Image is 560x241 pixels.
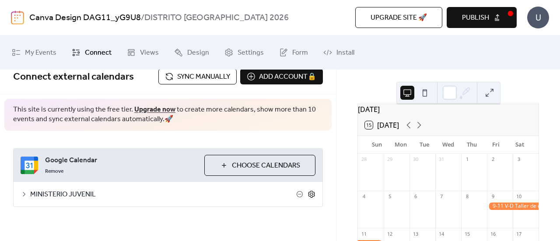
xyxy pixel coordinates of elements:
button: Upgrade site 🚀 [355,7,442,28]
span: Upgrade site 🚀 [371,13,427,23]
a: My Events [5,39,63,66]
a: Design [168,39,216,66]
div: 17 [515,231,522,237]
span: Google Calendar [45,155,197,166]
span: Install [336,46,354,60]
div: 3 [515,156,522,163]
span: Design [187,46,209,60]
a: Settings [218,39,270,66]
b: DISTRITO [GEOGRAPHIC_DATA] 2026 [144,10,289,26]
button: Choose Calendars [204,155,315,176]
div: 5 [386,193,393,200]
div: 16 [490,231,496,237]
div: 12 [386,231,393,237]
b: / [141,10,144,26]
div: 6 [412,193,419,200]
div: Tue [413,136,436,154]
span: Settings [238,46,264,60]
div: 11 [360,231,367,237]
div: 30 [412,156,419,163]
div: 2 [490,156,496,163]
div: 29 [386,156,393,163]
div: 14 [438,231,444,237]
span: Sync manually [177,72,230,82]
a: Canva Design DAG11_yG9U8 [29,10,141,26]
span: This site is currently using the free tier. to create more calendars, show more than 10 events an... [13,105,323,125]
a: Views [120,39,165,66]
div: Sat [508,136,532,154]
div: Sun [365,136,388,154]
span: Form [292,46,308,60]
div: 4 [360,193,367,200]
span: My Events [25,46,56,60]
div: U [527,7,549,28]
div: 7 [438,193,444,200]
div: 31 [438,156,444,163]
span: Remove [45,168,63,175]
div: Fri [484,136,507,154]
div: 9-11 V-D Taller de organismos JA (MJ) [487,203,539,210]
button: Publish [447,7,517,28]
img: google [21,157,38,174]
button: 15[DATE] [362,119,402,131]
img: logo [11,10,24,24]
div: Mon [388,136,412,154]
a: Install [317,39,361,66]
button: Sync manually [158,69,237,84]
span: Views [140,46,159,60]
span: Publish [462,13,489,23]
div: Wed [436,136,460,154]
div: [DATE] [358,104,539,115]
div: 9 [490,193,496,200]
div: 8 [464,193,470,200]
span: Choose Calendars [232,161,300,171]
a: Upgrade now [134,103,175,116]
div: 15 [464,231,470,237]
span: MINISTERIO JUVENIL [30,189,296,200]
span: Connect [85,46,112,60]
div: 28 [360,156,367,163]
div: 13 [412,231,419,237]
div: Thu [460,136,484,154]
a: Form [273,39,315,66]
span: Connect external calendars [13,67,134,87]
div: 1 [464,156,470,163]
a: Connect [65,39,118,66]
div: 10 [515,193,522,200]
